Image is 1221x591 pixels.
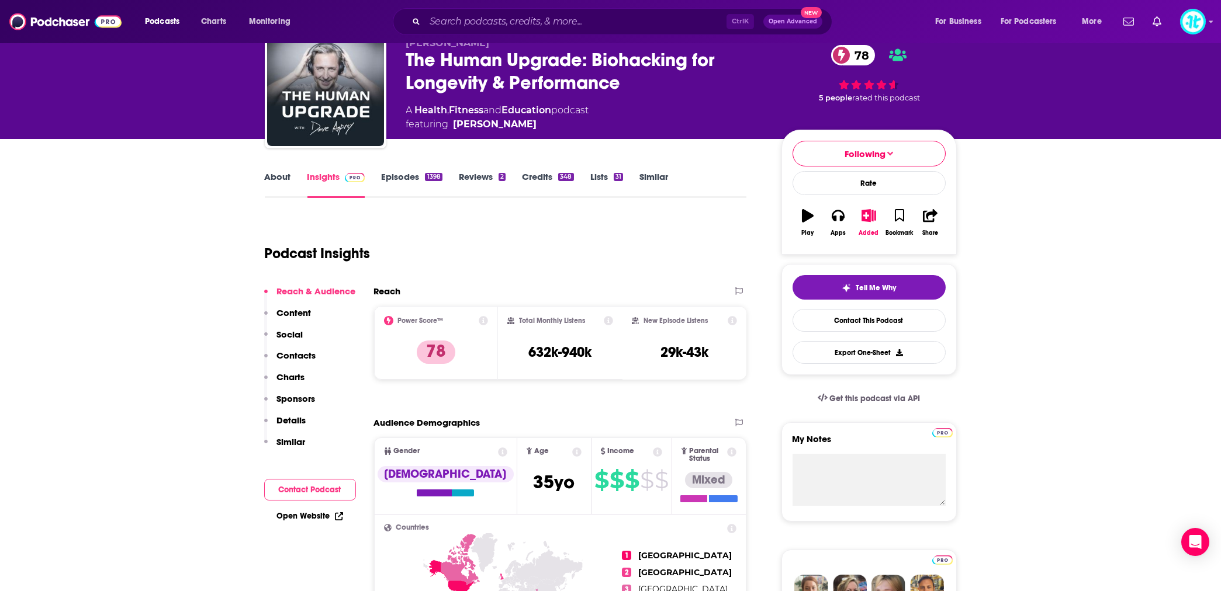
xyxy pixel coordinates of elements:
h3: 632k-940k [528,343,592,361]
h2: Total Monthly Listens [519,317,585,325]
div: 1398 [425,173,442,181]
h2: Reach [374,286,401,297]
a: InsightsPodchaser Pro [307,171,365,198]
button: Play [793,201,823,244]
a: Fitness [449,105,484,116]
span: Open Advanced [769,19,817,25]
img: User Profile [1180,9,1206,34]
button: Share [915,201,945,244]
span: [PERSON_NAME] [406,37,490,48]
div: Share [922,230,938,237]
span: Countries [396,524,430,531]
button: Added [853,201,884,244]
h1: Podcast Insights [265,245,371,262]
span: For Podcasters [1001,13,1057,30]
p: Contacts [277,350,316,361]
div: Mixed [685,472,732,488]
div: 2 [499,173,506,181]
span: $ [594,471,608,489]
img: Podchaser Pro [345,173,365,182]
span: 35 yo [533,471,575,493]
input: Search podcasts, credits, & more... [425,12,727,31]
button: Details [264,415,306,436]
span: Parental Status [689,447,725,463]
button: Export One-Sheet [793,341,946,364]
a: Health [415,105,448,116]
a: Credits348 [522,171,573,198]
button: open menu [137,12,195,31]
img: Podchaser Pro [932,428,953,437]
p: Reach & Audience [277,286,356,297]
span: rated this podcast [853,93,921,102]
span: Following [845,148,886,159]
span: [GEOGRAPHIC_DATA] [638,567,732,578]
a: Episodes1398 [381,171,442,198]
button: Social [264,329,303,350]
div: Open Intercom Messenger [1181,528,1209,556]
label: My Notes [793,433,946,454]
button: Apps [823,201,853,244]
img: tell me why sparkle [842,283,851,293]
a: Show notifications dropdown [1148,12,1166,32]
span: , [448,105,449,116]
span: $ [640,471,653,489]
div: Rate [793,171,946,195]
a: Dave Asprey [454,117,537,131]
span: More [1082,13,1102,30]
button: Reach & Audience [264,286,356,307]
span: Tell Me Why [856,283,896,293]
span: Podcasts [145,13,179,30]
span: $ [625,471,639,489]
span: $ [655,471,668,489]
div: Search podcasts, credits, & more... [404,8,843,35]
div: 31 [614,173,623,181]
p: Content [277,307,312,318]
span: Logged in as ImpactTheory [1180,9,1206,34]
div: Play [801,230,814,237]
div: A podcast [406,103,589,131]
div: Added [859,230,879,237]
span: Age [534,447,549,455]
a: About [265,171,291,198]
div: Apps [831,230,846,237]
button: Contacts [264,350,316,371]
a: Education [502,105,552,116]
button: open menu [993,12,1074,31]
a: Pro website [932,554,953,565]
button: open menu [1074,12,1116,31]
a: Charts [193,12,233,31]
a: 78 [831,45,875,65]
span: Monitoring [249,13,290,30]
a: Lists31 [590,171,623,198]
img: Podchaser Pro [932,555,953,565]
span: Gender [394,447,420,455]
button: Charts [264,371,305,393]
span: Income [608,447,635,455]
button: open menu [241,12,306,31]
div: 78 5 peoplerated this podcast [781,37,957,110]
button: Sponsors [264,393,316,415]
span: 5 people [819,93,853,102]
span: $ [610,471,624,489]
p: Sponsors [277,393,316,404]
span: and [484,105,502,116]
h2: Power Score™ [398,317,444,325]
h3: 29k-43k [660,343,708,361]
p: Similar [277,436,306,447]
a: Get this podcast via API [808,384,930,413]
button: Open AdvancedNew [763,15,822,29]
button: Content [264,307,312,329]
img: The Human Upgrade: Biohacking for Longevity & Performance [267,29,384,146]
button: Bookmark [884,201,915,244]
span: New [801,7,822,18]
button: Similar [264,436,306,458]
button: Contact Podcast [264,479,356,500]
a: Similar [639,171,668,198]
div: 348 [558,173,573,181]
a: Pro website [932,426,953,437]
span: For Business [935,13,981,30]
h2: New Episode Listens [644,317,708,325]
img: Podchaser - Follow, Share and Rate Podcasts [9,11,122,33]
